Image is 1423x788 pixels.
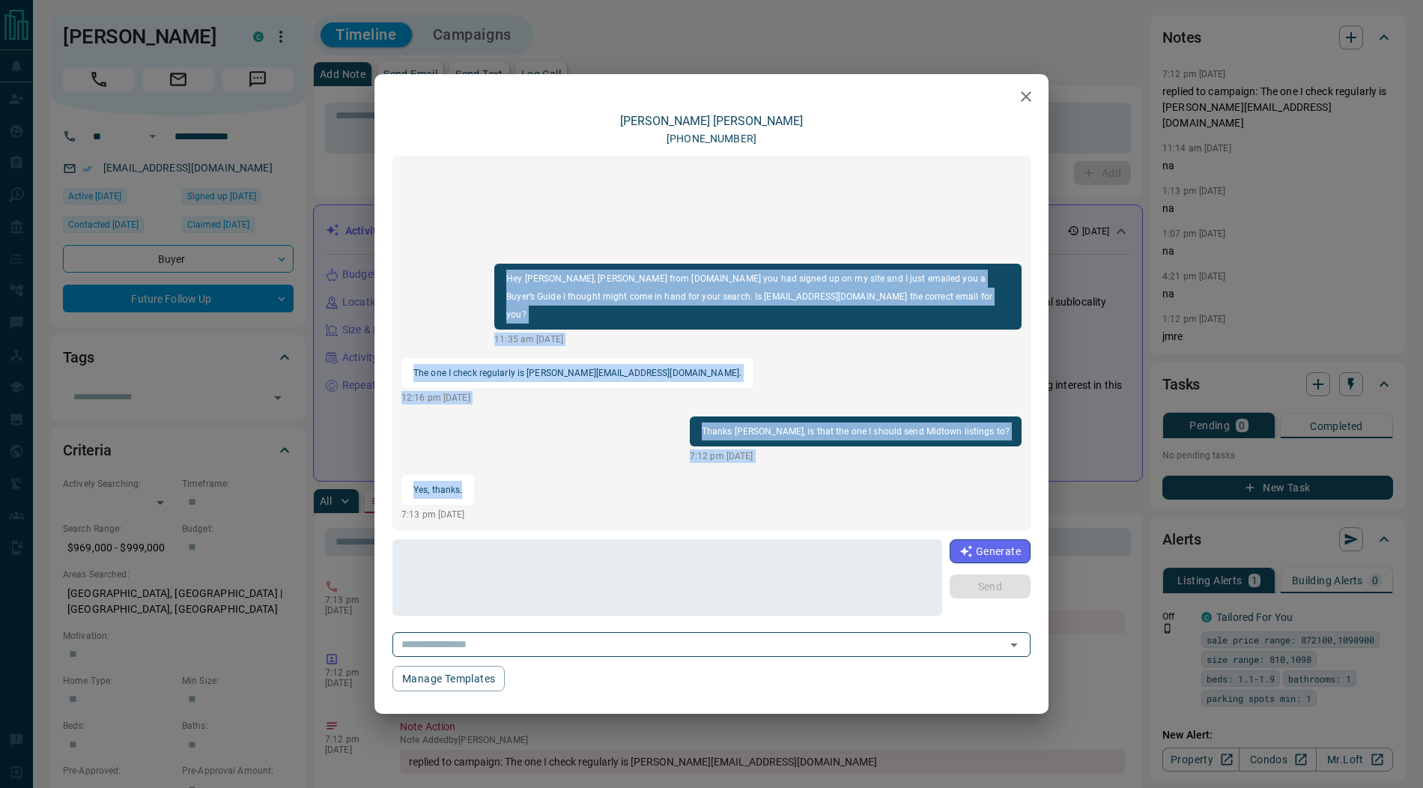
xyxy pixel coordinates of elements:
p: Hey [PERSON_NAME], [PERSON_NAME] from [DOMAIN_NAME] you had signed up on my site and I just email... [506,270,1010,324]
button: Generate [950,539,1031,563]
button: Open [1004,634,1025,655]
button: Manage Templates [392,666,505,691]
p: 7:12 pm [DATE] [690,449,1022,463]
a: [PERSON_NAME] [PERSON_NAME] [620,114,803,128]
p: Thanks [PERSON_NAME], is that the one I should send Midtown listings to? [702,422,1010,440]
p: Yes, thanks. [413,481,462,499]
p: 11:35 am [DATE] [494,333,1022,346]
p: 12:16 pm [DATE] [401,391,753,404]
p: 7:13 pm [DATE] [401,508,474,521]
p: [PHONE_NUMBER] [667,131,756,147]
p: The one I check regularly is [PERSON_NAME][EMAIL_ADDRESS][DOMAIN_NAME]. [413,364,741,382]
